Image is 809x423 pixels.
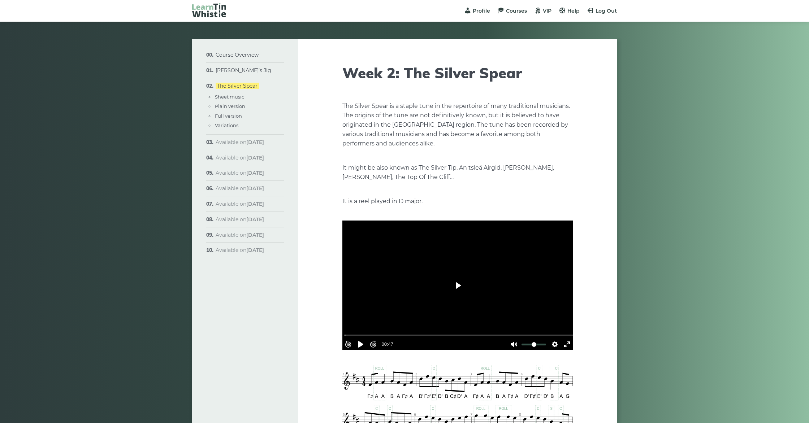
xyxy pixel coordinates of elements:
strong: [DATE] [246,185,264,192]
a: Full version [215,113,242,119]
span: Courses [506,8,527,14]
span: Log Out [596,8,617,14]
span: Profile [473,8,490,14]
a: Course Overview [216,52,259,58]
h1: Week 2: The Silver Spear [342,64,573,82]
a: Profile [464,8,490,14]
span: Available on [216,216,264,223]
a: [PERSON_NAME]’s Jig [216,67,271,74]
strong: [DATE] [246,232,264,238]
a: VIP [534,8,551,14]
img: LearnTinWhistle.com [192,3,226,17]
span: Available on [216,170,264,176]
p: It might be also known as The Silver Tip, An tsleá Airgid, [PERSON_NAME], [PERSON_NAME], The Top ... [342,163,573,182]
span: Available on [216,201,264,207]
a: Log Out [587,8,617,14]
a: Variations [215,122,238,128]
a: The Silver Spear [216,83,259,89]
strong: [DATE] [246,154,264,161]
strong: [DATE] [246,139,264,145]
a: Sheet music [215,94,244,100]
span: Available on [216,154,264,161]
span: Available on [216,139,264,145]
strong: [DATE] [246,201,264,207]
strong: [DATE] [246,216,264,223]
span: Available on [216,185,264,192]
strong: [DATE] [246,247,264,253]
a: Courses [497,8,527,14]
span: Help [567,8,580,14]
span: Available on [216,232,264,238]
span: VIP [543,8,551,14]
p: The Silver Spear is a staple tune in the repertoire of many traditional musicians. The origins of... [342,101,573,148]
span: Available on [216,247,264,253]
a: Plain version [215,103,245,109]
p: It is a reel played in D major. [342,197,573,206]
a: Help [559,8,580,14]
strong: [DATE] [246,170,264,176]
